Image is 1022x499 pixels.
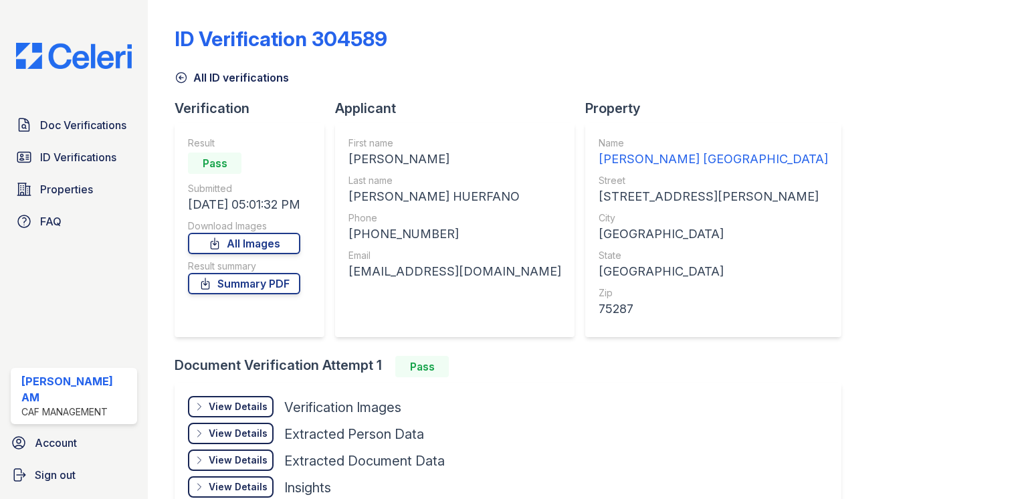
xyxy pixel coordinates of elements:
[11,144,137,171] a: ID Verifications
[188,153,241,174] div: Pass
[599,211,828,225] div: City
[35,467,76,483] span: Sign out
[175,70,289,86] a: All ID verifications
[585,99,852,118] div: Property
[188,273,300,294] a: Summary PDF
[348,187,561,206] div: [PERSON_NAME] HUERFANO
[40,181,93,197] span: Properties
[21,405,132,419] div: CAF Management
[188,182,300,195] div: Submitted
[188,195,300,214] div: [DATE] 05:01:32 PM
[40,149,116,165] span: ID Verifications
[40,213,62,229] span: FAQ
[5,462,142,488] a: Sign out
[348,249,561,262] div: Email
[599,286,828,300] div: Zip
[209,480,268,494] div: View Details
[335,99,585,118] div: Applicant
[209,454,268,467] div: View Details
[284,452,445,470] div: Extracted Document Data
[188,233,300,254] a: All Images
[284,398,401,417] div: Verification Images
[209,427,268,440] div: View Details
[599,136,828,169] a: Name [PERSON_NAME] [GEOGRAPHIC_DATA]
[5,43,142,69] img: CE_Logo_Blue-a8612792a0a2168367f1c8372b55b34899dd931a85d93a1a3d3e32e68fde9ad4.png
[209,400,268,413] div: View Details
[599,136,828,150] div: Name
[175,356,852,377] div: Document Verification Attempt 1
[599,249,828,262] div: State
[40,117,126,133] span: Doc Verifications
[188,260,300,273] div: Result summary
[348,174,561,187] div: Last name
[284,425,424,443] div: Extracted Person Data
[284,478,331,497] div: Insights
[348,262,561,281] div: [EMAIL_ADDRESS][DOMAIN_NAME]
[348,225,561,243] div: [PHONE_NUMBER]
[11,112,137,138] a: Doc Verifications
[21,373,132,405] div: [PERSON_NAME] AM
[35,435,77,451] span: Account
[599,150,828,169] div: [PERSON_NAME] [GEOGRAPHIC_DATA]
[599,225,828,243] div: [GEOGRAPHIC_DATA]
[599,300,828,318] div: 75287
[348,150,561,169] div: [PERSON_NAME]
[188,136,300,150] div: Result
[395,356,449,377] div: Pass
[188,219,300,233] div: Download Images
[348,211,561,225] div: Phone
[599,262,828,281] div: [GEOGRAPHIC_DATA]
[11,208,137,235] a: FAQ
[348,136,561,150] div: First name
[175,27,387,51] div: ID Verification 304589
[5,429,142,456] a: Account
[599,187,828,206] div: [STREET_ADDRESS][PERSON_NAME]
[11,176,137,203] a: Properties
[175,99,335,118] div: Verification
[599,174,828,187] div: Street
